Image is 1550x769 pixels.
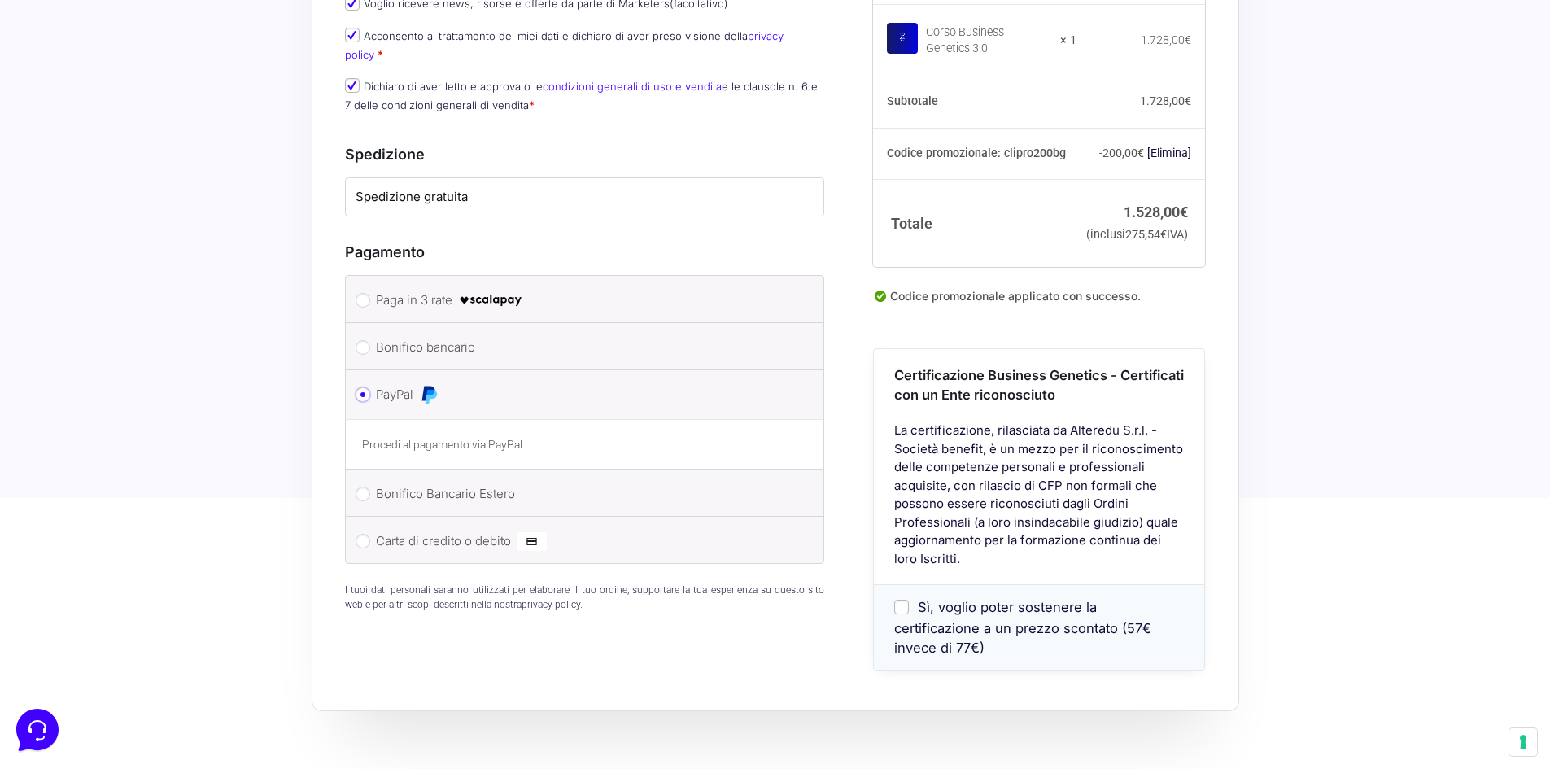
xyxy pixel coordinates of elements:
button: Aiuto [212,522,312,560]
label: Dichiaro di aver letto e approvato le e le clausole n. 6 e 7 delle condizioni generali di vendita [345,80,818,111]
a: privacy policy [522,599,580,610]
label: Acconsento al trattamento dei miei dati e dichiaro di aver preso visione della [345,29,784,61]
button: Messaggi [113,522,213,560]
label: PayPal [376,382,788,407]
img: dark [26,91,59,124]
input: Dichiaro di aver letto e approvato lecondizioni generali di uso e venditae le clausole n. 6 e 7 d... [345,78,360,93]
button: Inizia una conversazione [26,137,299,169]
img: Carta di credito o debito [517,531,547,551]
div: Corso Business Genetics 3.0 [926,24,1049,57]
span: € [1185,95,1191,108]
div: La certificazione, rilasciata da Alteredu S.r.l. - Società benefit, è un mezzo per il riconoscime... [874,422,1204,585]
img: dark [78,91,111,124]
span: Certificazione Business Genetics - Certificati con un Ente riconosciuto [894,367,1184,404]
span: Inizia una conversazione [106,146,240,159]
img: dark [52,91,85,124]
button: Le tue preferenze relative al consenso per le tecnologie di tracciamento [1509,728,1537,756]
button: Home [13,522,113,560]
h3: Pagamento [345,241,825,263]
input: Cerca un articolo... [37,237,266,253]
img: scalapay-logo-black.png [458,291,523,310]
span: € [1180,204,1188,221]
label: Spedizione gratuita [356,188,814,207]
h3: Spedizione [345,143,825,165]
img: PayPal [419,385,439,404]
label: Carta di credito o debito [376,529,788,553]
p: Procedi al pagamento via PayPal. [362,436,808,453]
span: € [1160,228,1167,242]
input: Acconsento al trattamento dei miei dati e dichiaro di aver preso visione dellaprivacy policy [345,28,360,42]
p: Aiuto [251,545,274,560]
span: Le tue conversazioni [26,65,138,78]
span: € [1185,33,1191,46]
a: Rimuovi il codice promozionale clipro200bg [1147,147,1191,160]
input: Sì, voglio poter sostenere la certificazione a un prezzo scontato (57€ invece di 77€) [894,600,909,614]
div: Codice promozionale applicato con successo. [873,287,1205,318]
span: € [1137,147,1144,160]
bdi: 1.528,00 [1124,204,1188,221]
label: Bonifico Bancario Estero [376,482,788,506]
h2: Ciao da Marketers 👋 [13,13,273,39]
span: 200,00 [1102,147,1144,160]
th: Totale [873,180,1076,267]
p: I tuoi dati personali saranno utilizzati per elaborare il tuo ordine, supportare la tua esperienz... [345,583,825,612]
p: Messaggi [141,545,185,560]
th: Subtotale [873,76,1076,129]
strong: × 1 [1060,33,1076,49]
label: Paga in 3 rate [376,288,788,312]
small: (inclusi IVA) [1086,228,1188,242]
iframe: PayPal [345,627,825,671]
a: Apri Centro Assistenza [173,202,299,215]
p: Home [49,545,76,560]
span: Sì, voglio poter sostenere la certificazione a un prezzo scontato (57€ invece di 77€) [894,600,1151,657]
label: Bonifico bancario [376,335,788,360]
td: - [1076,129,1206,181]
span: 275,54 [1125,228,1167,242]
a: condizioni generali di uso e vendita [543,80,722,93]
bdi: 1.728,00 [1141,33,1191,46]
span: Trova una risposta [26,202,127,215]
th: Codice promozionale: clipro200bg [873,129,1076,181]
bdi: 1.728,00 [1140,95,1191,108]
img: Corso Business Genetics 3.0 [887,23,918,54]
iframe: Customerly Messenger Launcher [13,706,62,754]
